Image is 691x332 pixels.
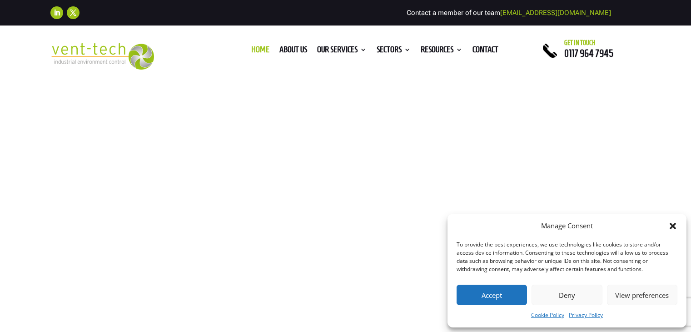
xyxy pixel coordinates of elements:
[564,39,596,46] span: Get in touch
[541,221,593,231] div: Manage Consent
[457,285,527,305] button: Accept
[607,285,677,305] button: View preferences
[317,46,367,56] a: Our Services
[564,48,613,59] a: 0117 964 7945
[421,46,462,56] a: Resources
[532,285,602,305] button: Deny
[251,46,269,56] a: Home
[569,310,603,321] a: Privacy Policy
[500,9,611,17] a: [EMAIL_ADDRESS][DOMAIN_NAME]
[668,221,677,231] div: Close dialog
[50,43,154,70] img: 2023-09-27T08_35_16.549ZVENT-TECH---Clear-background
[531,310,564,321] a: Cookie Policy
[407,9,611,17] span: Contact a member of our team
[457,241,676,273] div: To provide the best experiences, we use technologies like cookies to store and/or access device i...
[67,6,80,19] a: Follow on X
[50,6,63,19] a: Follow on LinkedIn
[279,46,307,56] a: About us
[472,46,498,56] a: Contact
[377,46,411,56] a: Sectors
